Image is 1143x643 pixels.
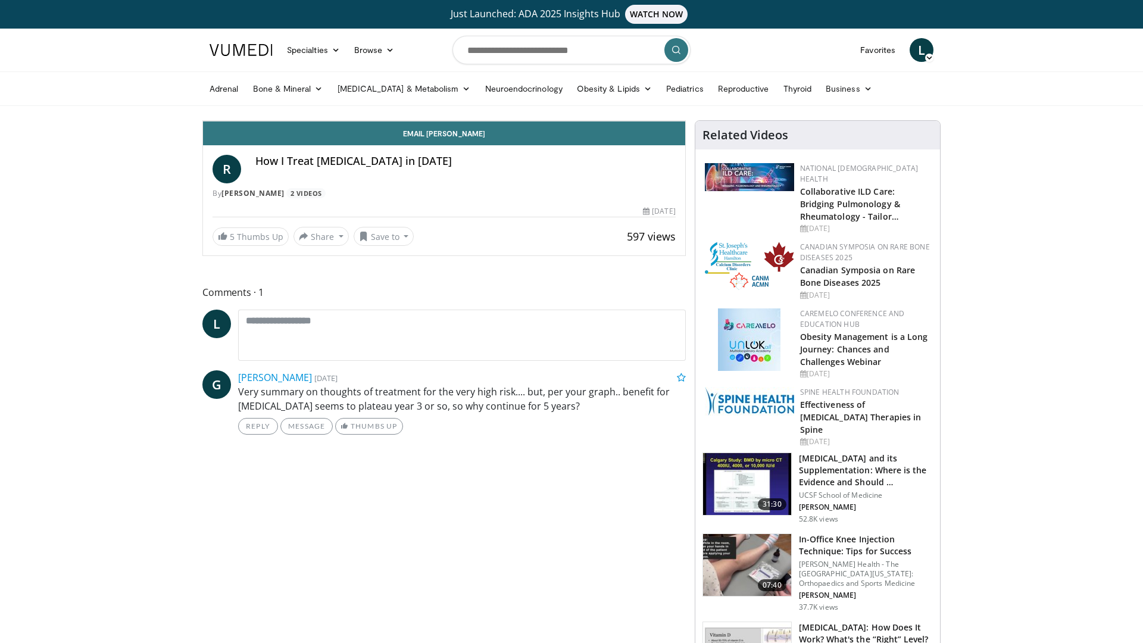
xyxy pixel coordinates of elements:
a: L [910,38,933,62]
a: National [DEMOGRAPHIC_DATA] Health [800,163,919,184]
a: Specialties [280,38,347,62]
h4: How I Treat [MEDICAL_DATA] in [DATE] [255,155,676,168]
span: 5 [230,231,235,242]
p: 37.7K views [799,603,838,612]
a: Business [819,77,879,101]
input: Search topics, interventions [452,36,691,64]
a: Message [280,418,333,435]
a: Canadian Symposia on Rare Bone Diseases 2025 [800,242,930,263]
div: [DATE] [800,223,930,234]
img: 57d53db2-a1b3-4664-83ec-6a5e32e5a601.png.150x105_q85_autocrop_double_scale_upscale_version-0.2.jpg [705,387,794,416]
p: [PERSON_NAME] [799,591,933,600]
h3: [MEDICAL_DATA] and its Supplementation: Where is the Evidence and Should … [799,452,933,488]
div: [DATE] [800,290,930,301]
a: Adrenal [202,77,246,101]
img: 59b7dea3-8883-45d6-a110-d30c6cb0f321.png.150x105_q85_autocrop_double_scale_upscale_version-0.2.png [705,242,794,290]
p: UCSF School of Medicine [799,491,933,500]
button: Save to [354,227,414,246]
img: 45df64a9-a6de-482c-8a90-ada250f7980c.png.150x105_q85_autocrop_double_scale_upscale_version-0.2.jpg [718,308,780,371]
span: WATCH NOW [625,5,688,24]
a: [MEDICAL_DATA] & Metabolism [330,77,478,101]
div: [DATE] [800,436,930,447]
a: Neuroendocrinology [478,77,570,101]
a: Browse [347,38,402,62]
span: 31:30 [758,498,786,510]
a: Thyroid [776,77,819,101]
a: L [202,310,231,338]
a: Spine Health Foundation [800,387,900,397]
a: 5 Thumbs Up [213,227,289,246]
a: Bone & Mineral [246,77,330,101]
p: [PERSON_NAME] [799,502,933,512]
img: 9b54ede4-9724-435c-a780-8950048db540.150x105_q85_crop-smart_upscale.jpg [703,534,791,596]
img: 7e341e47-e122-4d5e-9c74-d0a8aaff5d49.jpg.150x105_q85_autocrop_double_scale_upscale_version-0.2.jpg [705,163,794,191]
h4: Related Videos [702,128,788,142]
p: [PERSON_NAME] Health - The [GEOGRAPHIC_DATA][US_STATE]: Orthopaedics and Sports Medicine [799,560,933,588]
a: Just Launched: ADA 2025 Insights HubWATCH NOW [211,5,932,24]
a: Thumbs Up [335,418,402,435]
a: Email [PERSON_NAME] [203,121,685,145]
a: Obesity & Lipids [570,77,659,101]
a: Canadian Symposia on Rare Bone Diseases 2025 [800,264,916,288]
div: [DATE] [800,369,930,379]
a: Favorites [853,38,902,62]
a: [PERSON_NAME] [221,188,285,198]
a: 07:40 In-Office Knee Injection Technique: Tips for Success [PERSON_NAME] Health - The [GEOGRAPHIC... [702,533,933,612]
a: CaReMeLO Conference and Education Hub [800,308,905,329]
span: 597 views [627,229,676,244]
span: 07:40 [758,579,786,591]
div: By [213,188,676,199]
a: Reproductive [711,77,776,101]
button: Share [293,227,349,246]
a: Obesity Management is a Long Journey: Chances and Challenges Webinar [800,331,928,367]
a: Reply [238,418,278,435]
h3: In-Office Knee Injection Technique: Tips for Success [799,533,933,557]
img: 4bb25b40-905e-443e-8e37-83f056f6e86e.150x105_q85_crop-smart_upscale.jpg [703,453,791,515]
a: G [202,370,231,399]
a: Pediatrics [659,77,711,101]
a: 31:30 [MEDICAL_DATA] and its Supplementation: Where is the Evidence and Should … UCSF School of M... [702,452,933,524]
a: 2 Videos [286,188,326,198]
img: VuMedi Logo [210,44,273,56]
a: R [213,155,241,183]
small: [DATE] [314,373,338,383]
span: Comments 1 [202,285,686,300]
a: [PERSON_NAME] [238,371,312,384]
div: [DATE] [643,206,675,217]
a: Collaborative ILD Care: Bridging Pulmonology & Rheumatology - Tailor… [800,186,900,222]
p: Very summary on thoughts of treatment for the very high risk.... but, per your graph.. benefit fo... [238,385,686,413]
a: Effectiveness of [MEDICAL_DATA] Therapies in Spine [800,399,922,435]
p: 52.8K views [799,514,838,524]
